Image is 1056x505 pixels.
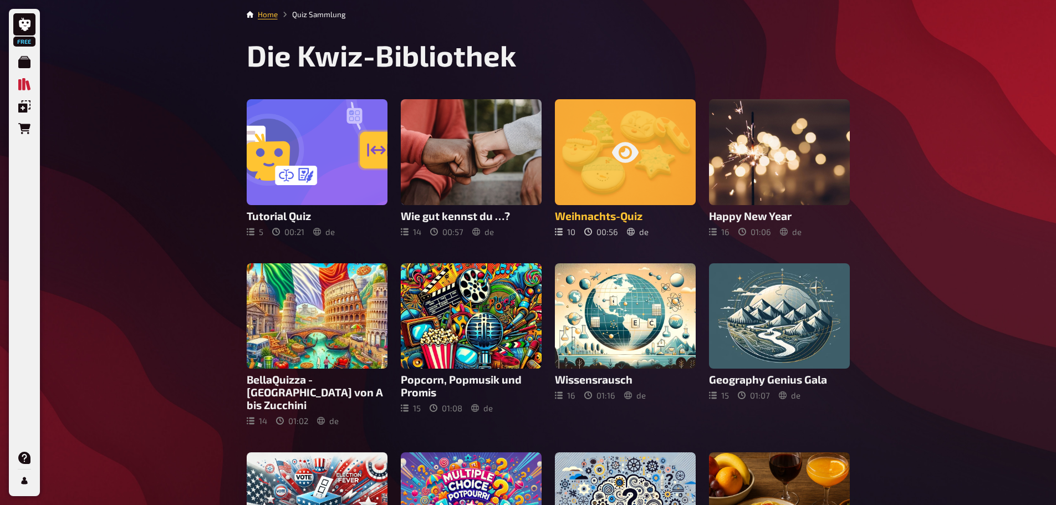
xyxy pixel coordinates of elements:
[247,227,263,237] div: 5
[401,99,542,237] a: Wie gut kennst du …?1400:57de
[247,373,387,411] h3: BellaQuizza - [GEOGRAPHIC_DATA] von A bis Zucchini
[738,227,771,237] div: 01 : 06
[401,210,542,222] h3: Wie gut kennst du …?
[555,99,696,237] a: Weihnachts-Quiz1000:56de
[624,390,646,400] div: de
[278,9,346,20] li: Quiz Sammlung
[709,99,850,237] a: Happy New Year1601:06de
[780,227,802,237] div: de
[247,416,267,426] div: 14
[584,390,615,400] div: 01 : 16
[401,373,542,399] h3: Popcorn, Popmusik und Promis
[555,227,575,237] div: 10
[247,263,387,426] a: BellaQuizza - [GEOGRAPHIC_DATA] von A bis Zucchini1401:02de
[779,390,800,400] div: de
[709,373,850,386] h3: Geography Genius Gala
[709,390,729,400] div: 15
[313,227,335,237] div: de
[471,403,493,413] div: de
[401,263,542,426] a: Popcorn, Popmusik und Promis1501:08de
[555,263,696,426] a: Wissensrausch1601:16de
[430,227,463,237] div: 00 : 57
[555,373,696,386] h3: Wissensrausch
[258,9,278,20] li: Home
[738,390,770,400] div: 01 : 07
[627,227,649,237] div: de
[272,227,304,237] div: 00 : 21
[709,210,850,222] h3: Happy New Year
[247,38,850,73] h1: Die Kwiz-Bibliothek
[276,416,308,426] div: 01 : 02
[430,403,462,413] div: 01 : 08
[472,227,494,237] div: de
[555,390,575,400] div: 16
[709,227,729,237] div: 16
[584,227,618,237] div: 00 : 56
[555,210,696,222] h3: Weihnachts-Quiz
[258,10,278,19] a: Home
[401,403,421,413] div: 15
[14,38,34,45] span: Free
[401,227,421,237] div: 14
[317,416,339,426] div: de
[247,210,387,222] h3: Tutorial Quiz
[709,263,850,426] a: Geography Genius Gala1501:07de
[247,99,387,237] a: Tutorial Quiz500:21de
